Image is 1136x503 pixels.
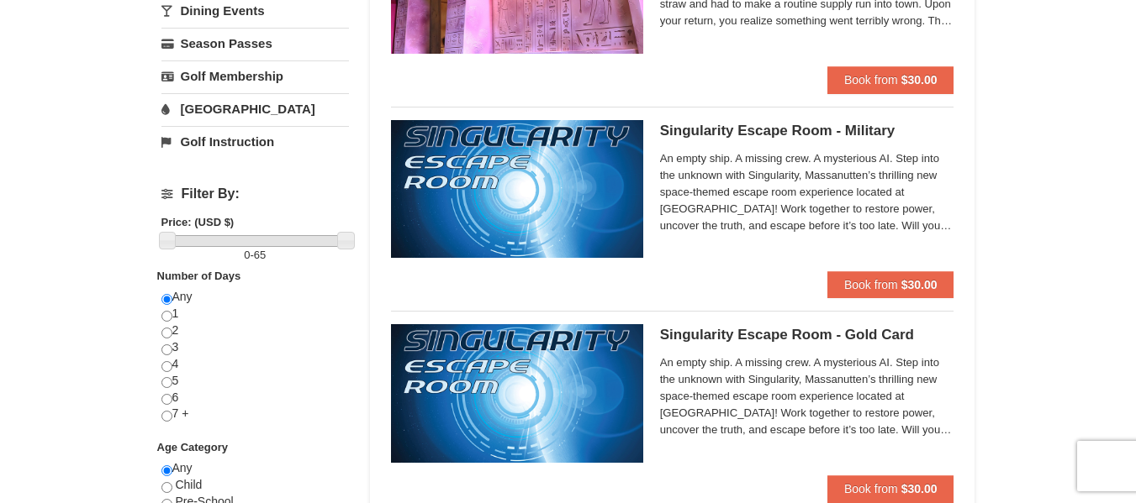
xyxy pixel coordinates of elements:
[844,278,898,291] span: Book from
[161,247,349,264] label: -
[827,271,954,298] button: Book from $30.00
[161,289,349,439] div: Any 1 2 3 4 5 6 7 +
[254,249,266,261] span: 65
[844,73,898,86] span: Book from
[161,93,349,124] a: [GEOGRAPHIC_DATA]
[827,66,954,93] button: Book from $30.00
[161,28,349,59] a: Season Passes
[901,482,938,495] strong: $30.00
[391,120,643,258] img: 6619913-520-2f5f5301.jpg
[175,478,202,491] span: Child
[660,354,954,438] span: An empty ship. A missing crew. A mysterious AI. Step into the unknown with Singularity, Massanutt...
[660,327,954,343] h5: Singularity Escape Room - Gold Card
[161,60,349,92] a: Golf Membership
[161,186,349,202] h4: Filter By:
[157,441,229,453] strong: Age Category
[901,278,938,291] strong: $30.00
[660,123,954,139] h5: Singularity Escape Room - Military
[901,73,938,86] strong: $30.00
[157,270,241,282] strong: Number of Days
[391,324,643,462] img: 6619913-513-94f1c799.jpg
[660,150,954,234] span: An empty ship. A missing crew. A mysterious AI. Step into the unknown with Singularity, Massanutt...
[827,475,954,502] button: Book from $30.00
[244,249,250,261] span: 0
[844,482,898,495] span: Book from
[161,126,349,157] a: Golf Instruction
[161,216,235,228] strong: Price: (USD $)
